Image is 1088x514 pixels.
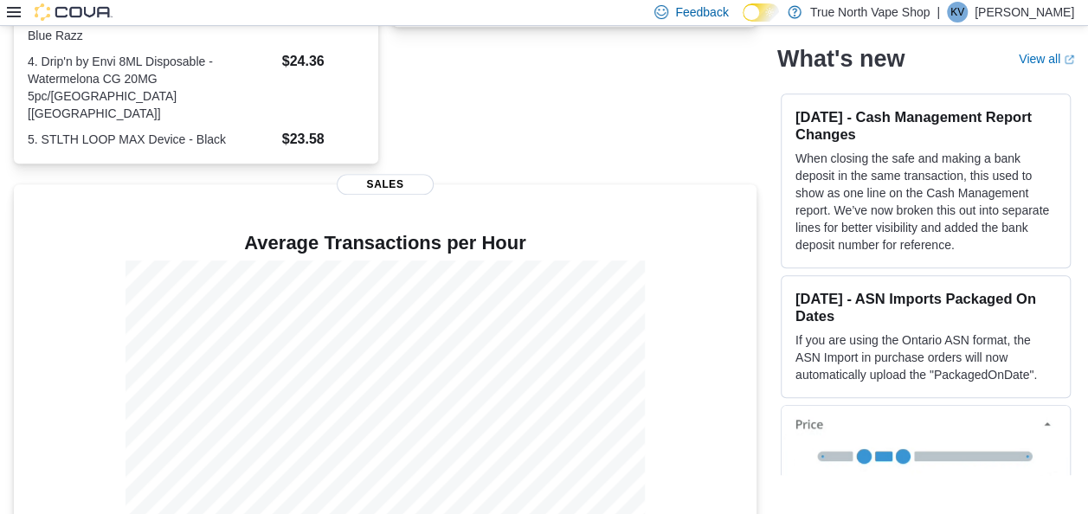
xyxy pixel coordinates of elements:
[282,129,364,150] dd: $23.58
[795,150,1056,254] p: When closing the safe and making a bank deposit in the same transaction, this used to show as one...
[1019,52,1074,66] a: View allExternal link
[795,290,1056,324] h3: [DATE] - ASN Imports Packaged On Dates
[28,53,275,122] dt: 4. Drip'n by Envi 8ML Disposable - Watermelona CG 20MG 5pc/[GEOGRAPHIC_DATA] [[GEOGRAPHIC_DATA]]
[28,10,275,44] dt: 3. Flavour Beast Beast Mode Max 2 - Gushin' Blue Razz
[743,3,779,22] input: Dark Mode
[947,2,968,22] div: Kierra Vape
[975,2,1074,22] p: [PERSON_NAME]
[28,131,275,148] dt: 5. STLTH LOOP MAX Device - Black
[795,331,1056,383] p: If you are using the Ontario ASN format, the ASN Import in purchase orders will now automatically...
[810,2,930,22] p: True North Vape Shop
[337,174,434,195] span: Sales
[777,45,905,73] h2: What's new
[950,2,964,22] span: KV
[1064,55,1074,65] svg: External link
[28,233,743,254] h4: Average Transactions per Hour
[35,3,113,21] img: Cova
[795,108,1056,143] h3: [DATE] - Cash Management Report Changes
[282,51,364,72] dd: $24.36
[937,2,940,22] p: |
[675,3,728,21] span: Feedback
